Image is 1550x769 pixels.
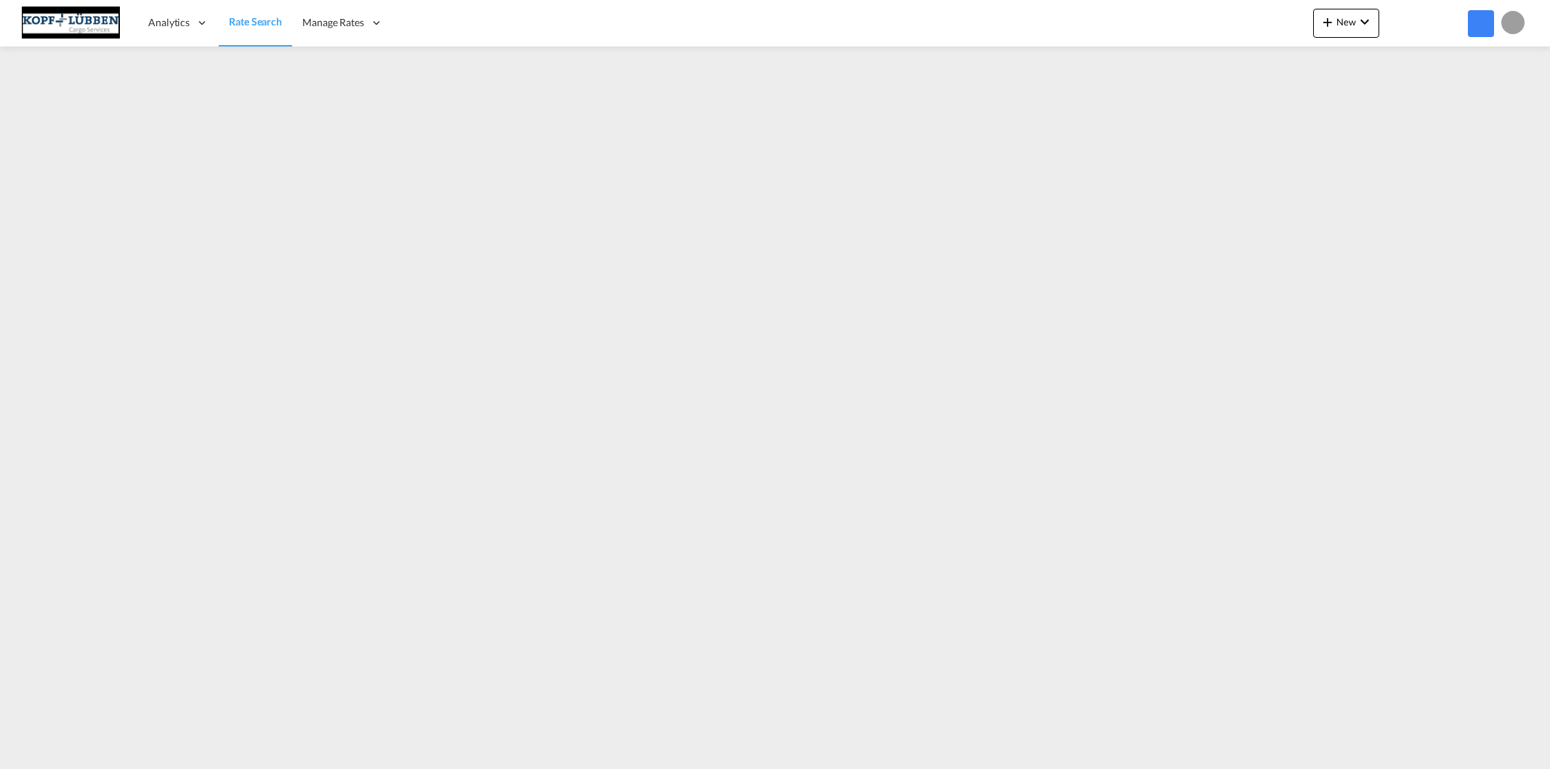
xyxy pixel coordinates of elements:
[1436,10,1461,35] span: Help
[1313,9,1379,38] button: icon-plus 400-fgNewicon-chevron-down
[1356,13,1373,31] md-icon: icon-chevron-down
[1319,16,1373,28] span: New
[302,15,364,30] span: Manage Rates
[22,7,120,39] img: 25cf3bb0aafc11ee9c4fdbd399af7748.JPG
[1436,10,1468,36] div: Help
[148,15,190,30] span: Analytics
[1319,13,1336,31] md-icon: icon-plus 400-fg
[229,15,282,28] span: Rate Search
